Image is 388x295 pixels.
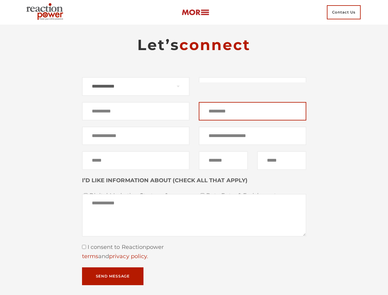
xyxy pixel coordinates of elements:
h2: Let’s [82,36,306,54]
img: Executive Branding | Personal Branding Agency [24,1,68,23]
span: Send Message [96,274,130,278]
span: Contact Us [327,5,361,19]
div: and [82,252,306,261]
span: Data Entry & Enrichment [206,191,306,200]
form: Contact form [82,77,306,285]
a: terms [82,253,98,260]
img: more-btn.png [182,9,209,16]
strong: I’D LIKE INFORMATION ABOUT (CHECK ALL THAT APPLY) [82,177,248,184]
span: connect [179,36,251,54]
button: Send Message [82,267,144,285]
span: I consent to Reactionpower [86,244,164,250]
span: Digital Marketing Strategy & Execution [89,191,190,209]
a: privacy policy. [109,253,148,260]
